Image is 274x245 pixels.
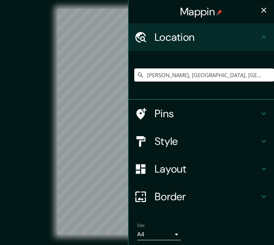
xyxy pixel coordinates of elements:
[128,155,274,183] div: Layout
[155,107,259,120] h4: Pins
[155,31,259,44] h4: Location
[137,229,181,240] div: A4
[128,23,274,51] div: Location
[128,183,274,210] div: Border
[155,135,259,148] h4: Style
[155,162,259,175] h4: Layout
[180,5,222,18] h4: Mappin
[128,100,274,127] div: Pins
[217,9,222,15] img: pin-icon.png
[155,190,259,203] h4: Border
[128,127,274,155] div: Style
[137,222,145,229] label: Size
[57,9,217,234] canvas: Map
[209,217,266,237] iframe: Help widget launcher
[134,68,274,82] input: Pick your city or area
